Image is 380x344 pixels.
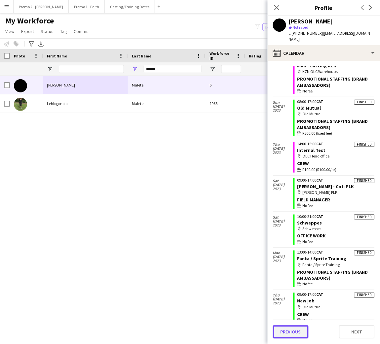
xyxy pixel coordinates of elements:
[38,27,56,36] a: Status
[273,293,293,297] span: Thu
[59,65,124,73] input: First Name Filter Input
[297,178,375,182] div: 09:00-17:00
[273,301,293,305] span: 2023
[297,111,375,117] div: Old Mutual
[317,99,323,104] span: CAT
[37,40,45,48] app-action-btn: Export XLSX
[354,100,375,105] div: Finished
[273,219,293,223] span: [DATE]
[273,108,293,112] span: 2023
[41,28,54,34] span: Status
[273,147,293,151] span: [DATE]
[128,94,206,113] div: Malete
[74,28,89,34] span: Comms
[273,259,293,263] span: 2023
[273,297,293,301] span: [DATE]
[297,312,375,318] div: Crew
[5,28,15,34] span: View
[303,318,313,324] span: No fee
[60,28,67,34] span: Tag
[297,304,375,310] div: Old Mutual
[297,147,326,153] a: Internal Test
[273,104,293,108] span: [DATE]
[297,269,375,281] div: Promotional Staffing (Brand Ambassadors)
[297,160,375,166] div: Crew
[47,66,53,72] button: Open Filter Menu
[303,281,313,287] span: No fee
[14,98,27,111] img: Lehlogonolo Malete
[273,215,293,219] span: Sat
[249,53,262,58] span: Rating
[297,262,375,268] div: Fanta / Sprite Training
[268,3,380,12] h3: Profile
[132,53,151,58] span: Last Name
[354,215,375,220] div: Finished
[273,143,293,147] span: Thu
[289,18,333,24] div: [PERSON_NAME]
[317,178,323,183] span: CAT
[273,255,293,259] span: [DATE]
[303,239,313,245] span: No fee
[43,76,128,94] div: [PERSON_NAME]
[14,0,69,13] button: Promo 2 - [PERSON_NAME]
[5,16,54,26] span: My Workforce
[273,326,309,339] button: Previous
[128,76,206,94] div: Malete
[297,76,375,88] div: Promotional Staffing (Brand Ambassadors)
[297,251,375,255] div: 13:00-14:00
[297,293,375,297] div: 09:00-17:00
[297,220,322,226] a: Schweppes
[21,28,34,34] span: Export
[297,215,375,219] div: 10:00-21:00
[303,130,332,136] span: R500.00 (fixed fee)
[3,27,17,36] a: View
[273,151,293,155] span: 2023
[273,187,293,191] span: 2023
[209,51,233,61] span: Workforce ID
[14,79,27,92] img: Eddie Malete
[354,293,375,298] div: Finished
[209,66,215,72] button: Open Filter Menu
[27,40,35,48] app-action-btn: Advanced filters
[14,53,25,58] span: Photo
[297,153,375,159] div: OLC Head office
[317,292,323,297] span: CAT
[297,63,337,69] a: Milo - Casting KZN
[303,203,313,209] span: No fee
[303,167,337,173] span: R100.00 (R100.00/hr)
[297,197,375,203] div: Field Manager
[339,326,375,339] button: Next
[47,53,67,58] span: First Name
[268,45,380,61] div: Calendar
[297,184,354,189] a: [PERSON_NAME] - Cofi PLK
[206,94,245,113] div: 2968
[354,178,375,183] div: Finished
[297,100,375,104] div: 08:00-17:00
[293,25,309,30] span: Not rated
[273,100,293,104] span: Sun
[354,142,375,147] div: Finished
[263,23,298,31] button: Everyone11,158
[317,250,323,255] span: CAT
[354,251,375,256] div: Finished
[43,94,128,113] div: Lehlogonolo
[297,233,375,239] div: Office work
[289,31,372,42] span: | [EMAIL_ADDRESS][DOMAIN_NAME]
[297,189,375,195] div: [PERSON_NAME] PLK
[297,226,375,232] div: Schweppes
[132,66,138,72] button: Open Filter Menu
[206,76,245,94] div: 6
[221,65,241,73] input: Workforce ID Filter Input
[317,141,323,146] span: CAT
[289,31,323,36] span: t. [PHONE_NUMBER]
[273,251,293,255] span: Mon
[273,223,293,227] span: 2023
[71,27,91,36] a: Comms
[297,142,375,146] div: 14:00-15:00
[297,256,347,262] a: Fanta / Sprite Training
[69,0,105,13] button: Promo 1 - Faith
[273,183,293,187] span: [DATE]
[297,69,375,75] div: KZN OLC Warehouse.
[144,65,202,73] input: Last Name Filter Input
[317,214,323,219] span: CAT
